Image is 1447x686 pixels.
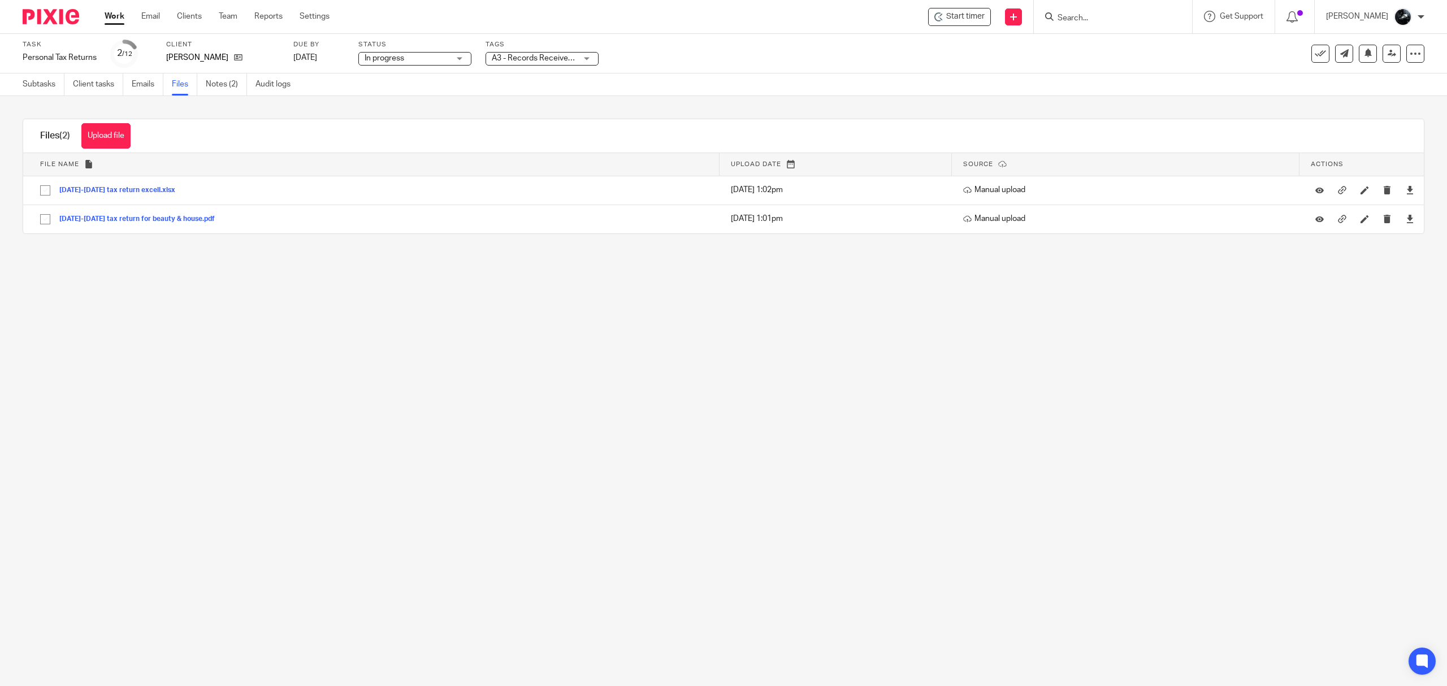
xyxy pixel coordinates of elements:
button: Upload file [81,123,131,149]
p: [PERSON_NAME] [166,52,228,63]
span: [DATE] [293,54,317,62]
a: Emails [132,73,163,95]
h1: Files [40,130,70,142]
p: [PERSON_NAME] [1326,11,1388,22]
a: Audit logs [255,73,299,95]
a: Team [219,11,237,22]
input: Select [34,180,56,201]
span: Get Support [1220,12,1263,20]
label: Tags [486,40,599,49]
label: Status [358,40,471,49]
span: Upload date [731,161,781,167]
a: Download [1406,184,1414,196]
a: Files [172,73,197,95]
a: Reports [254,11,283,22]
img: Pixie [23,9,79,24]
a: Work [105,11,124,22]
span: In progress [365,54,404,62]
span: Start timer [946,11,985,23]
label: Client [166,40,279,49]
small: /12 [122,51,132,57]
a: Clients [177,11,202,22]
span: Source [963,161,993,167]
a: Client tasks [73,73,123,95]
label: Due by [293,40,344,49]
img: 1000002122.jpg [1394,8,1412,26]
div: Zoe Craig - Personal Tax Returns [928,8,991,26]
a: Email [141,11,160,22]
span: File name [40,161,79,167]
p: [DATE] 1:01pm [731,213,946,224]
button: [DATE]-[DATE] tax return excell.xlsx [59,186,184,194]
div: 2 [117,47,132,60]
div: Personal Tax Returns [23,52,97,63]
a: Settings [300,11,330,22]
input: Search [1056,14,1158,24]
a: Download [1406,213,1414,224]
p: Manual upload [963,184,1294,196]
p: [DATE] 1:02pm [731,184,946,196]
p: Manual upload [963,213,1294,224]
span: Actions [1311,161,1344,167]
input: Select [34,209,56,230]
a: Notes (2) [206,73,247,95]
a: Subtasks [23,73,64,95]
span: A3 - Records Received + 1 [492,54,585,62]
button: [DATE]-[DATE] tax return for beauty & house.pdf [59,215,223,223]
span: (2) [59,131,70,140]
label: Task [23,40,97,49]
